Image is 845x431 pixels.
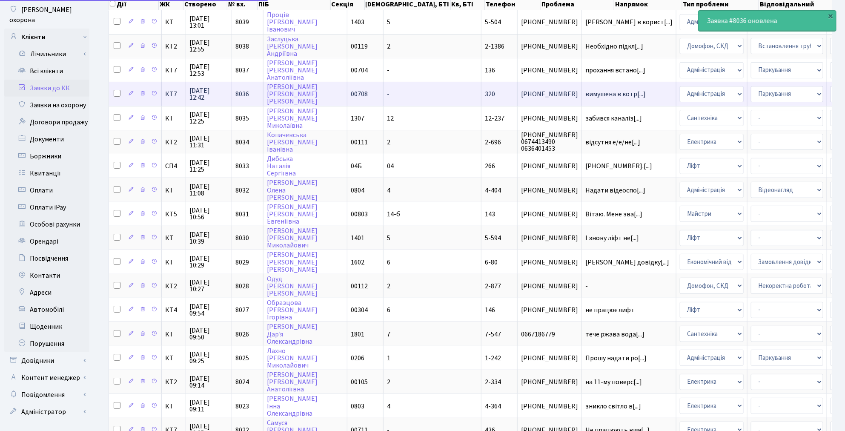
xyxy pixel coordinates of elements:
span: 1602 [351,258,364,267]
span: 5 [387,233,390,243]
span: 146 [485,305,495,315]
span: [DATE] 13:01 [189,15,228,29]
span: [PHONE_NUMBER] [521,259,578,266]
span: 1403 [351,17,364,27]
span: СП4 [165,163,182,170]
a: [PERSON_NAME][PERSON_NAME]Евгеніївна [267,202,318,226]
span: [PHONE_NUMBER] [521,187,578,194]
span: вимушена в котр[...] [585,89,646,99]
span: 12 [387,114,394,123]
span: [DATE] 10:39 [189,231,228,245]
a: [PERSON_NAME][PERSON_NAME]Миколаївна [267,106,318,130]
a: Документи [4,131,89,148]
span: [PHONE_NUMBER].[...] [585,161,652,171]
a: Лахно[PERSON_NAME]Миколайович [267,346,318,370]
span: [DATE] 09:50 [189,327,228,341]
span: 2-1386 [485,42,504,51]
a: Довідники [4,352,89,369]
span: - [585,283,673,290]
span: [PERSON_NAME] в корист[...] [585,17,673,27]
span: [PHONE_NUMBER] [521,211,578,218]
a: [PERSON_NAME]Олена[PERSON_NAME] [267,178,318,202]
a: Порушення [4,335,89,352]
span: 00119 [351,42,368,51]
div: × [827,11,835,20]
span: 143 [485,210,495,219]
span: 00803 [351,210,368,219]
span: 1 [387,353,390,363]
span: 266 [485,161,495,171]
span: 0667186779 [521,331,578,338]
span: КТ [165,331,182,338]
a: Орендарі [4,233,89,250]
span: [DATE] 11:25 [189,159,228,173]
a: [PERSON_NAME][PERSON_NAME]Анатоліївна [267,370,318,394]
span: [DATE] 10:29 [189,255,228,269]
span: 00708 [351,89,368,99]
span: 8037 [235,66,249,75]
span: 2-334 [485,377,501,387]
span: [PHONE_NUMBER] [521,283,578,290]
span: [DATE] 09:54 [189,303,228,317]
a: ДибськаНаталіяСергіївна [267,154,296,178]
span: [DATE] 10:56 [189,207,228,221]
span: 4 [387,402,390,411]
span: [PHONE_NUMBER] [521,91,578,98]
span: 8027 [235,305,249,315]
span: [PHONE_NUMBER] [521,19,578,26]
span: КТ5 [165,211,182,218]
span: 8031 [235,210,249,219]
span: КТ2 [165,139,182,146]
span: [PHONE_NUMBER] [521,43,578,50]
span: 8032 [235,186,249,195]
span: 2 [387,282,390,291]
span: 8026 [235,330,249,339]
span: 8024 [235,377,249,387]
span: 8028 [235,282,249,291]
span: 0803 [351,402,364,411]
span: КТ2 [165,43,182,50]
span: [PHONE_NUMBER] [521,163,578,170]
a: Договори продажу [4,114,89,131]
span: КТ [165,187,182,194]
span: 8035 [235,114,249,123]
a: Посвідчення [4,250,89,267]
a: Лічильники [10,46,89,63]
a: Контакти [4,267,89,284]
span: 00304 [351,305,368,315]
span: [PHONE_NUMBER] [521,67,578,74]
span: 8029 [235,258,249,267]
span: [DATE] 10:27 [189,279,228,293]
span: [DATE] 12:53 [189,63,228,77]
span: прохання встано[...] [585,66,645,75]
span: 00704 [351,66,368,75]
span: 12-237 [485,114,504,123]
a: Повідомлення [4,386,89,403]
span: КТ2 [165,283,182,290]
span: - [387,89,390,99]
span: КТ [165,19,182,26]
span: 8036 [235,89,249,99]
a: Боржники [4,148,89,165]
span: 1-242 [485,353,501,363]
span: 8033 [235,161,249,171]
span: 5-594 [485,233,501,243]
span: 00112 [351,282,368,291]
a: Всі клієнти [4,63,89,80]
span: [DATE] 09:14 [189,375,228,389]
a: [PERSON_NAME][PERSON_NAME][PERSON_NAME] [267,82,318,106]
span: 2-696 [485,138,501,147]
span: 00105 [351,377,368,387]
span: [DATE] 12:55 [189,39,228,53]
span: 6 [387,258,390,267]
span: Прошу надати ро[...] [585,353,647,363]
span: [DATE] 11:31 [189,135,228,149]
a: Заслуцька[PERSON_NAME]Андріївна [267,34,318,58]
span: КТ [165,259,182,266]
span: Надати відеоспо[...] [585,186,645,195]
span: [DATE] 12:25 [189,111,228,125]
span: 8034 [235,138,249,147]
a: [PERSON_NAME][PERSON_NAME]Анатоліївна [267,58,318,82]
span: КТ [165,355,182,362]
span: КТ [165,235,182,241]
